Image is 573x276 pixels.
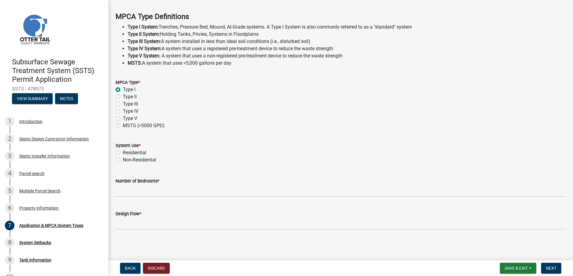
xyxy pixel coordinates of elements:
div: 4 [5,169,14,178]
div: Introduction [19,119,42,124]
button: Next [541,263,561,274]
div: Parcel search [19,171,45,176]
div: 1 [5,117,14,126]
strong: MSTS: [128,60,142,66]
div: Multiple Parcel Search [19,189,60,193]
button: Save & Exit [500,263,536,274]
div: 5 [5,186,14,196]
button: Back [120,263,141,274]
h4: Subsurface Sewage Treatment System (SSTS) Permit Application [12,58,104,84]
li: : A system that uses a non-registered pre-treatment device to reduce the waste strength [128,52,566,60]
div: 6 [5,203,14,213]
div: Property Information [19,206,59,210]
label: Type II [123,93,137,100]
label: Type V [123,115,137,122]
div: 9 [5,255,14,265]
div: 2 [5,134,14,144]
div: 3 [5,151,14,161]
li: A system installed in less than ideal soil conditions (i.e., disturbed soil) [128,38,566,45]
li: Holding Tanks, Privies, Systems in Floodplains [128,31,566,38]
wm-modal-confirm: Summary [12,97,53,102]
button: Discard [143,263,170,274]
div: System Setbacks [19,241,51,245]
strong: Type III System: [128,38,161,44]
label: MPCA Type [116,81,140,85]
img: Otter Tail County, Minnesota [12,6,57,51]
strong: Type V System [128,53,159,59]
label: Type III [123,100,138,108]
button: Notes [55,93,78,104]
wm-modal-confirm: Notes [55,97,78,102]
div: Septic Design Contractor Information [19,137,89,141]
label: Number of Bedrooms [116,179,159,183]
span: Back [125,266,136,271]
div: Tank Information [19,258,51,262]
div: 8 [5,238,14,247]
label: MSTS (>5000 GPD) [123,122,165,129]
label: System Use [116,144,141,148]
label: Non-Residential [123,156,156,164]
li: A system that uses a registered pre-treatment device to reduce the waste strength [128,45,566,52]
div: 7 [5,221,14,230]
strong: Type II System: [128,31,160,37]
label: Type I [123,86,135,93]
span: Save & Exit [505,266,528,271]
li: Trenches, Pressure Bed, Mound, At-Grade systems. A Type I System is also commonly referred to as ... [128,23,566,31]
span: Next [546,266,556,271]
li: A system that uses >5,000 gallons per day [128,60,566,67]
div: Septic Installer Information [19,154,70,158]
label: Type IV [123,108,138,115]
label: Design Flow [116,212,141,216]
span: SSTS - 478973 [12,86,96,92]
div: Application & MPCA System Types [19,223,83,228]
strong: Type IV System: [128,46,162,51]
label: Residential [123,149,146,156]
button: View Summary [12,93,53,104]
strong: MPCA Type Definitions [116,12,189,21]
strong: Type I System: [128,24,159,30]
